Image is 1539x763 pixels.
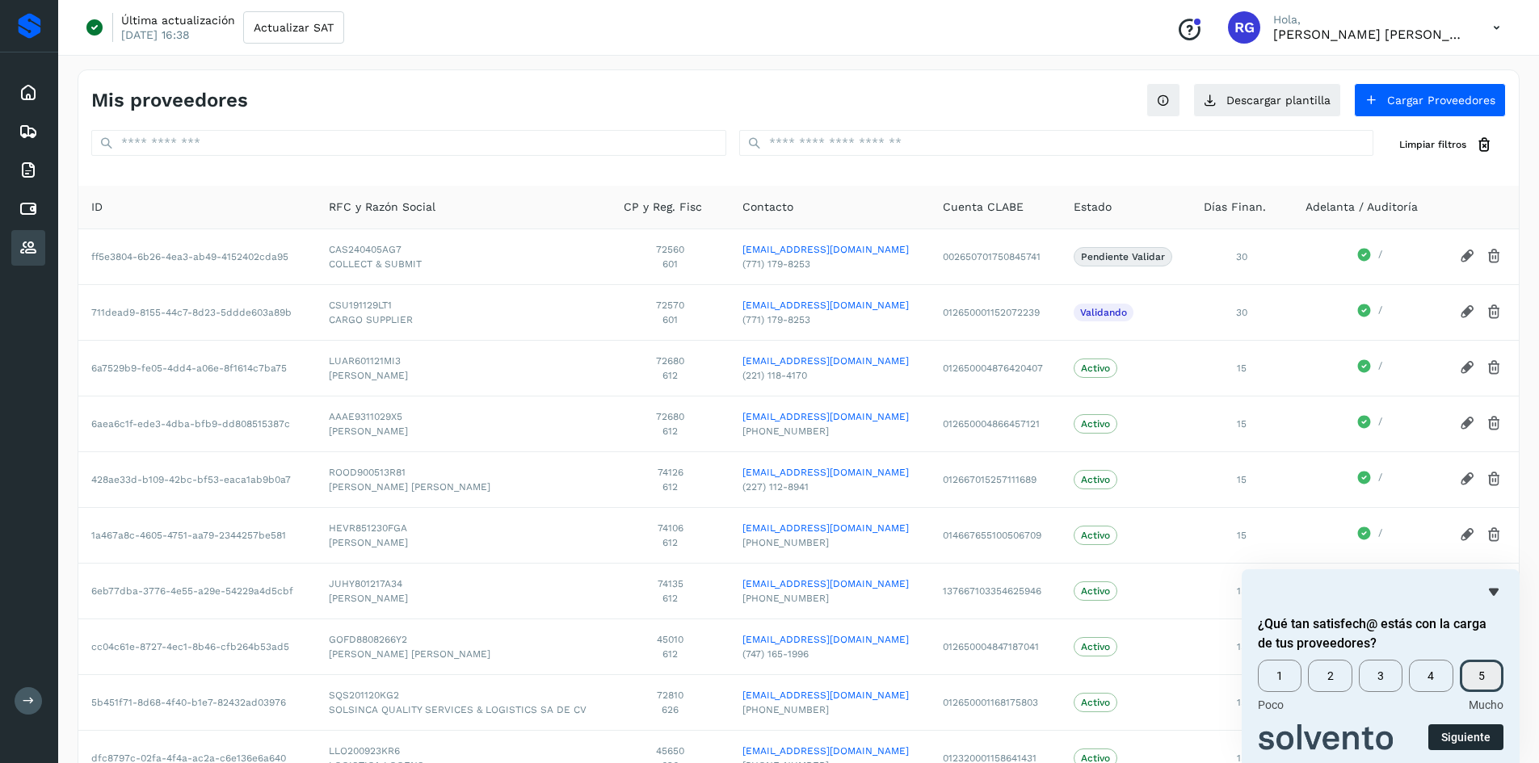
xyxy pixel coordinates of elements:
span: 72680 [624,354,717,368]
span: 30 [1236,307,1247,318]
span: [PERSON_NAME] [PERSON_NAME] [329,480,599,494]
td: 428ae33d-b109-42bc-bf53-eaca1ab9b0a7 [78,451,316,507]
span: 15 [1237,530,1247,541]
span: 15 [1237,641,1247,652]
td: 137667103354625946 [930,563,1061,618]
td: 012650001152072239 [930,284,1061,340]
span: 3 [1359,660,1402,692]
p: Activo [1081,363,1110,374]
span: 612 [624,535,717,550]
div: / [1306,358,1434,378]
span: (227) 112-8941 [742,480,917,494]
span: [PERSON_NAME] [329,368,599,383]
button: Cargar Proveedores [1354,83,1506,117]
span: 612 [624,368,717,383]
td: 1a467a8c-4605-4751-aa79-2344257be581 [78,507,316,563]
td: 012650004847187041 [930,618,1061,674]
span: 72810 [624,688,717,702]
div: / [1306,526,1434,545]
span: 601 [624,312,717,327]
span: 612 [624,424,717,438]
span: Mucho [1469,698,1503,711]
div: ¿Qué tan satisfech@ estás con la carga de tus proveedores? Select an option from 1 to 5, with 1 b... [1258,660,1503,711]
span: RFC y Razón Social [329,199,435,216]
span: 45650 [624,744,717,758]
span: 74135 [624,576,717,591]
span: CAS240405AG7 [329,242,599,257]
span: 15 [1237,697,1247,708]
span: 5 [1460,660,1503,692]
span: 72680 [624,409,717,424]
button: Descargar plantilla [1193,83,1341,117]
span: 601 [624,257,717,271]
span: SQS201120KG2 [329,688,599,702]
a: [EMAIL_ADDRESS][DOMAIN_NAME] [742,688,917,702]
p: Activo [1081,641,1110,652]
a: [EMAIL_ADDRESS][DOMAIN_NAME] [742,465,917,480]
p: Activo [1081,585,1110,597]
p: Activo [1081,474,1110,485]
span: Actualizar SAT [254,22,334,33]
span: (221) 118-4170 [742,368,917,383]
div: / [1306,414,1434,434]
a: [EMAIL_ADDRESS][DOMAIN_NAME] [742,576,917,591]
button: Limpiar filtros [1386,130,1506,160]
span: 626 [624,702,717,717]
td: ff5e3804-6b26-4ea3-ab49-4152402cda95 [78,228,316,284]
span: 72560 [624,242,717,257]
td: 012650001168175803 [930,674,1061,730]
span: [PERSON_NAME] [PERSON_NAME] [329,647,599,661]
span: HEVR851230FGA [329,521,599,535]
span: Días Finan. [1204,199,1266,216]
span: 2 [1308,660,1352,692]
span: JUHY801217A34 [329,576,599,591]
button: Ocultar encuesta [1484,582,1503,602]
p: Rosa Gabriela Ponce Segovia [1273,27,1467,42]
div: Embarques [11,114,45,149]
span: Estado [1074,199,1112,216]
div: / [1306,303,1434,322]
p: [DATE] 16:38 [121,27,190,42]
button: Siguiente pregunta [1428,724,1503,750]
td: 6eb77dba-3776-4e55-a29e-54229a4d5cbf [78,563,316,618]
span: (771) 179-8253 [742,312,917,327]
td: 711dead9-8155-44c7-8d23-5ddde603a89b [78,284,316,340]
span: LLO200923KR6 [329,744,599,758]
td: cc04c61e-8727-4ec1-8b46-cfb264b53ad5 [78,618,316,674]
span: [PERSON_NAME] [329,535,599,550]
span: ROOD900513R81 [329,465,599,480]
span: 74106 [624,521,717,535]
span: AAAE9311029X5 [329,409,599,424]
td: 002650701750845741 [930,228,1061,284]
a: [EMAIL_ADDRESS][DOMAIN_NAME] [742,521,917,535]
div: Inicio [11,75,45,111]
div: Facturas [11,153,45,188]
span: [PHONE_NUMBER] [742,702,917,717]
span: Contacto [742,199,793,216]
p: Pendiente Validar [1081,251,1165,262]
button: Actualizar SAT [243,11,344,44]
span: Limpiar filtros [1399,137,1466,152]
span: Poco [1258,698,1284,711]
h4: Mis proveedores [91,89,248,112]
a: [EMAIL_ADDRESS][DOMAIN_NAME] [742,354,917,368]
a: [EMAIL_ADDRESS][DOMAIN_NAME] [742,298,917,312]
a: [EMAIL_ADDRESS][DOMAIN_NAME] [742,632,917,647]
a: [EMAIL_ADDRESS][DOMAIN_NAME] [742,242,917,257]
td: 012650004866457121 [930,396,1061,451]
span: GOFD8808266Y2 [329,632,599,647]
span: ID [91,199,103,216]
span: LUAR601121MI3 [329,354,599,368]
p: Activo [1081,530,1110,541]
span: [PHONE_NUMBER] [742,535,917,550]
td: 5b451f71-8d68-4f40-b1e7-82432ad03976 [78,674,316,730]
td: 012667015257111689 [930,451,1061,507]
td: 014667655100506709 [930,507,1061,563]
a: [EMAIL_ADDRESS][DOMAIN_NAME] [742,744,917,758]
span: 30 [1236,251,1247,262]
span: 4 [1409,660,1453,692]
span: SOLSINCA QUALITY SERVICES & LOGISTICS SA DE CV [329,702,599,717]
p: Hola, [1273,13,1467,27]
span: [PHONE_NUMBER] [742,424,917,438]
span: 72570 [624,298,717,312]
